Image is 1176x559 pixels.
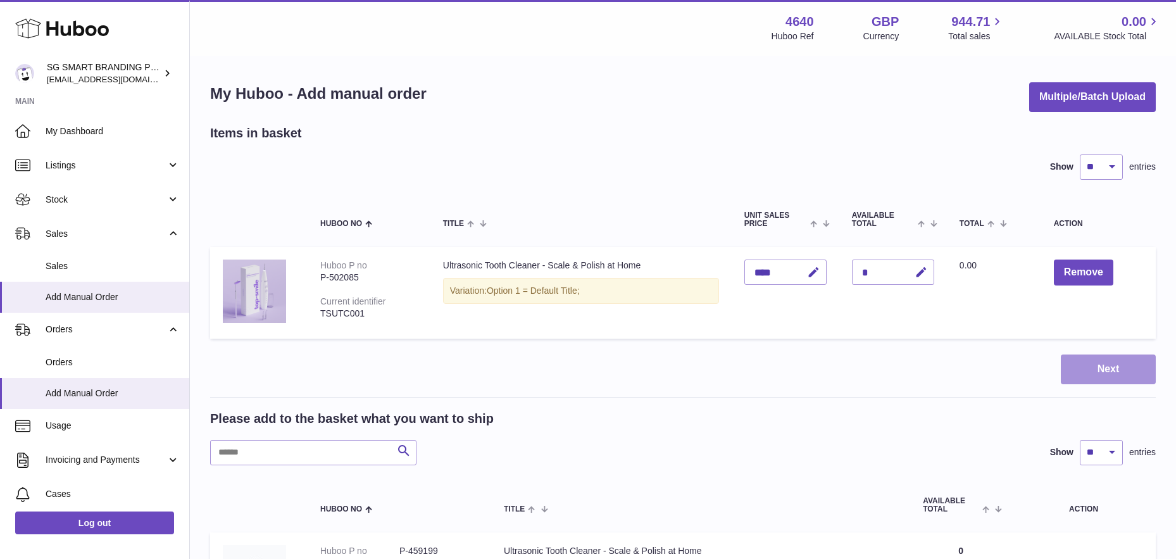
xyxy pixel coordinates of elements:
span: My Dashboard [46,125,180,137]
strong: 4640 [785,13,814,30]
span: Add Manual Order [46,387,180,399]
div: TSUTC001 [320,308,418,320]
th: Action [1011,484,1156,526]
button: Remove [1054,260,1113,286]
button: Multiple/Batch Upload [1029,82,1156,112]
span: Title [504,505,525,513]
span: AVAILABLE Stock Total [1054,30,1161,42]
h2: Items in basket [210,125,302,142]
span: Option 1 = Default Title; [487,286,580,296]
span: Sales [46,228,166,240]
div: Action [1054,220,1143,228]
span: Huboo no [320,220,362,228]
span: 0.00 [1122,13,1146,30]
span: 944.71 [951,13,990,30]
span: Unit Sales Price [744,211,807,228]
span: Title [443,220,464,228]
span: entries [1129,161,1156,173]
span: Cases [46,488,180,500]
h1: My Huboo - Add manual order [210,84,427,104]
div: Current identifier [320,296,386,306]
a: 0.00 AVAILABLE Stock Total [1054,13,1161,42]
div: SG SMART BRANDING PTE. LTD. [47,61,161,85]
strong: GBP [872,13,899,30]
dd: P-459199 [399,545,479,557]
a: 944.71 Total sales [948,13,1004,42]
label: Show [1050,446,1073,458]
span: AVAILABLE Total [923,497,979,513]
span: Orders [46,323,166,336]
div: Currency [863,30,899,42]
h2: Please add to the basket what you want to ship [210,410,494,427]
dt: Huboo P no [320,545,399,557]
span: Sales [46,260,180,272]
div: Huboo Ref [772,30,814,42]
span: Total [960,220,984,228]
img: Ultrasonic Tooth Cleaner - Scale & Polish at Home [223,260,286,323]
span: Huboo no [320,505,362,513]
div: Huboo P no [320,260,367,270]
span: Invoicing and Payments [46,454,166,466]
span: Add Manual Order [46,291,180,303]
span: [EMAIL_ADDRESS][DOMAIN_NAME] [47,74,186,84]
div: P-502085 [320,272,418,284]
button: Next [1061,355,1156,384]
span: 0.00 [960,260,977,270]
span: AVAILABLE Total [852,211,915,228]
div: Variation: [443,278,719,304]
td: Ultrasonic Tooth Cleaner - Scale & Polish at Home [430,247,732,339]
span: Listings [46,160,166,172]
span: Total sales [948,30,1004,42]
img: uktopsmileshipping@gmail.com [15,64,34,83]
label: Show [1050,161,1073,173]
span: Orders [46,356,180,368]
span: Stock [46,194,166,206]
span: entries [1129,446,1156,458]
a: Log out [15,512,174,534]
span: Usage [46,420,180,432]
